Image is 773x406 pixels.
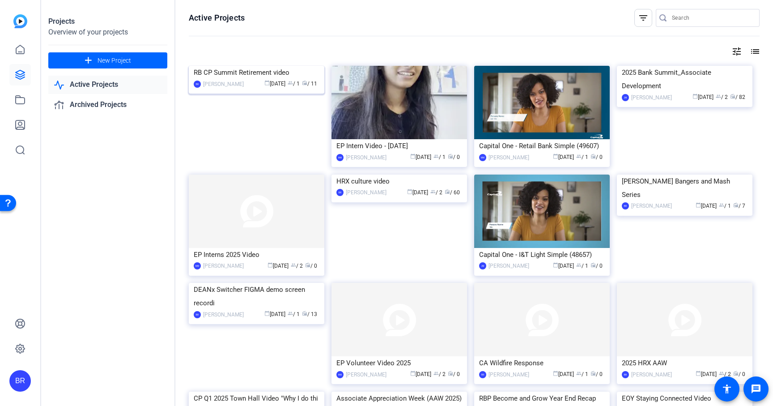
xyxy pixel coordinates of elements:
span: calendar_today [553,262,558,268]
h1: Active Projects [189,13,245,23]
span: radio [305,262,310,268]
span: group [576,371,582,376]
span: [DATE] [410,154,431,160]
div: Projects [48,16,167,27]
span: [DATE] [696,203,717,209]
div: Associate Appreciation Week (AAW 2025) [336,392,462,405]
div: [PERSON_NAME] [488,153,529,162]
span: / 2 [433,371,446,377]
mat-icon: add [83,55,94,66]
span: / 1 [288,311,300,317]
div: DEANx Switcher FIGMA demo screen recordi [194,283,319,310]
span: group [716,94,721,99]
span: radio [590,262,596,268]
div: [PERSON_NAME] [631,93,672,102]
div: BR [336,189,344,196]
div: JM [479,262,486,269]
span: / 1 [576,263,588,269]
button: New Project [48,52,167,68]
span: / 1 [433,154,446,160]
span: [DATE] [268,263,289,269]
span: radio [733,371,739,376]
div: [PERSON_NAME] [203,310,244,319]
div: MM [336,371,344,378]
span: radio [448,154,453,159]
span: / 0 [590,371,603,377]
span: calendar_today [553,154,558,159]
span: / 7 [733,203,745,209]
a: Active Projects [48,76,167,94]
span: calendar_today [696,371,701,376]
span: / 2 [291,263,303,269]
div: BR [194,311,201,318]
div: BR [622,202,629,209]
span: calendar_today [268,262,273,268]
span: [DATE] [410,371,431,377]
span: [DATE] [407,189,428,196]
div: [PERSON_NAME] [488,261,529,270]
span: radio [445,189,450,194]
div: BR [9,370,31,392]
span: radio [730,94,735,99]
div: HRX culture video [336,175,462,188]
div: [PERSON_NAME] [203,261,244,270]
span: calendar_today [410,371,416,376]
div: [PERSON_NAME] [346,188,386,197]
span: group [576,154,582,159]
span: / 0 [590,263,603,269]
div: MM [336,154,344,161]
div: RB CP Summit Retirement video [194,66,319,79]
span: / 60 [445,189,460,196]
span: group [430,189,436,194]
span: [DATE] [264,311,285,317]
span: radio [302,80,307,85]
span: / 2 [716,94,728,100]
span: radio [448,371,453,376]
mat-icon: accessibility [722,384,732,394]
div: EP Volunteer Video 2025 [336,356,462,370]
span: / 0 [305,263,317,269]
div: [PERSON_NAME] [631,201,672,210]
div: MM [479,154,486,161]
span: radio [733,202,739,208]
span: / 0 [448,371,460,377]
span: / 1 [719,203,731,209]
span: / 11 [302,81,317,87]
span: radio [590,154,596,159]
span: calendar_today [407,189,412,194]
span: / 1 [288,81,300,87]
div: EP Intern Video - [DATE] [336,139,462,153]
span: [DATE] [553,154,574,160]
span: group [576,262,582,268]
div: JM [622,94,629,101]
span: calendar_today [264,80,270,85]
span: / 2 [719,371,731,377]
span: group [433,371,439,376]
span: / 1 [576,154,588,160]
span: New Project [98,56,131,65]
div: [PERSON_NAME] [346,153,386,162]
div: Overview of your projects [48,27,167,38]
div: RR [479,371,486,378]
span: radio [302,311,307,316]
span: / 0 [733,371,745,377]
div: [PERSON_NAME] [488,370,529,379]
span: / 0 [448,154,460,160]
mat-icon: filter_list [638,13,649,23]
a: Archived Projects [48,96,167,114]
div: [PERSON_NAME] Bangers and Mash Series [622,175,748,201]
span: [DATE] [264,81,285,87]
input: Search [672,13,752,23]
div: [PERSON_NAME] [203,80,244,89]
span: / 82 [730,94,745,100]
span: / 13 [302,311,317,317]
div: 2025 Bank Summit_Associate Development [622,66,748,93]
div: EOY Staying Connected Video [622,392,748,405]
div: BR [194,81,201,88]
div: Capital One - I&T Light Simple (48657) [479,248,605,261]
span: group [288,311,293,316]
div: Capital One - Retail Bank Simple (49607) [479,139,605,153]
div: CP Q1 2025 Town Hall Video "Why I do thi [194,392,319,405]
span: / 1 [576,371,588,377]
mat-icon: tune [731,46,742,57]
